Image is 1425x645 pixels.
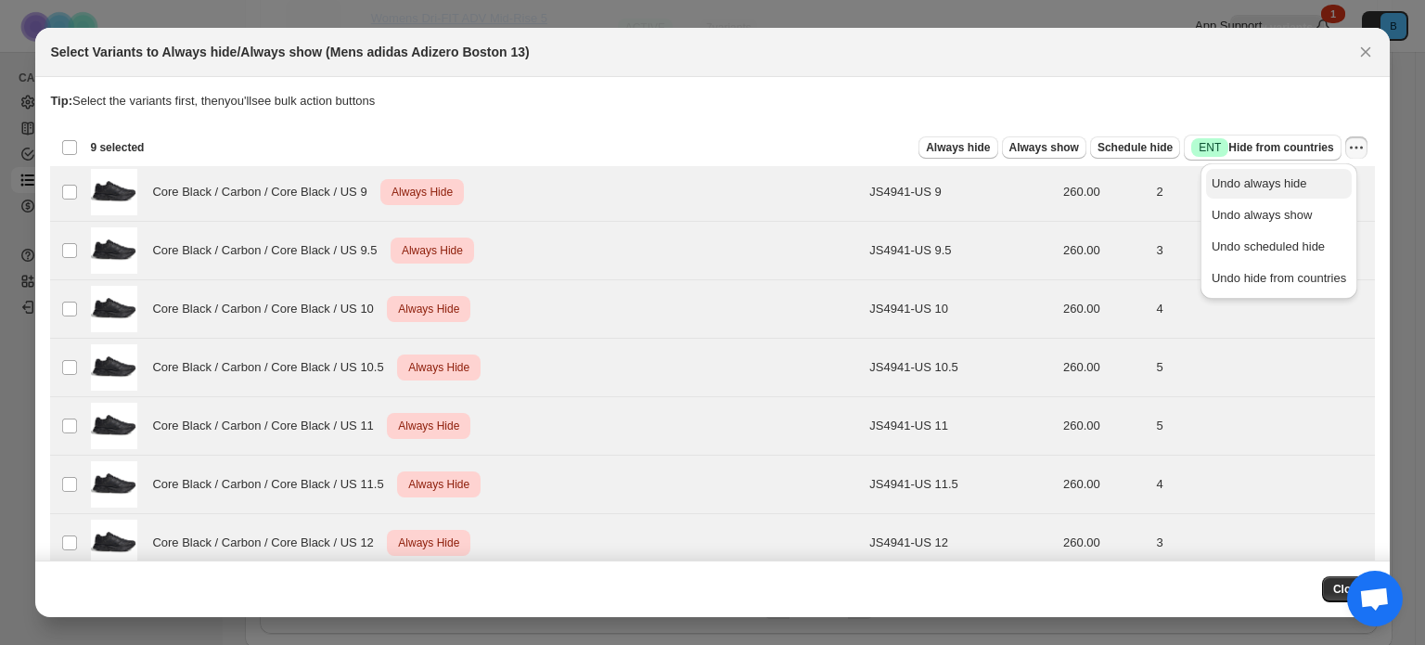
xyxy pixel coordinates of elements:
span: Always Hide [398,239,467,262]
button: Always hide [918,136,997,159]
span: Always Hide [388,181,456,203]
td: JS4941-US 9.5 [864,222,1058,280]
td: JS4941-US 11 [864,397,1058,456]
span: Always Hide [404,473,473,496]
td: 260.00 [1058,222,1151,280]
span: Core Black / Carbon / Core Black / US 11 [152,417,383,435]
span: Close [1333,582,1364,597]
span: Core Black / Carbon / Core Black / US 9 [152,183,377,201]
td: JS4941-US 10 [864,280,1058,339]
td: JS4941-US 12 [864,514,1058,573]
p: Select the variants first, then you'll see bulk action buttons [50,92,1374,110]
img: Mens-adidas-Adizero-Boston-13-CoreBlack_Carbon_CoreBlack-JS4941.jpg [91,403,137,449]
td: 5 [1151,397,1375,456]
span: Undo hide from countries [1212,271,1346,285]
td: 3 [1151,514,1375,573]
span: Core Black / Carbon / Core Black / US 11.5 [152,475,393,494]
img: Mens-adidas-Adizero-Boston-13-CoreBlack_Carbon_CoreBlack-JS4941.jpg [91,461,137,508]
button: SuccessENTHide from countries [1184,135,1341,161]
a: Open chat [1347,571,1403,626]
span: Always Hide [394,298,463,320]
span: Always Hide [394,415,463,437]
button: Schedule hide [1090,136,1180,159]
span: ENT [1199,140,1221,155]
span: 9 selected [90,140,144,155]
td: 260.00 [1058,397,1151,456]
span: Always Hide [394,532,463,554]
td: 4 [1151,280,1375,339]
td: 260.00 [1058,514,1151,573]
button: Undo scheduled hide [1206,232,1352,262]
td: JS4941-US 11.5 [864,456,1058,514]
button: Undo always hide [1206,169,1352,199]
span: Undo scheduled hide [1212,239,1325,253]
span: Core Black / Carbon / Core Black / US 10.5 [152,358,393,377]
td: 260.00 [1058,456,1151,514]
img: Mens-adidas-Adizero-Boston-13-CoreBlack_Carbon_CoreBlack-JS4941.jpg [91,344,137,391]
img: Mens-adidas-Adizero-Boston-13-CoreBlack_Carbon_CoreBlack-JS4941.jpg [91,169,137,215]
span: Undo always hide [1212,176,1307,190]
span: Always show [1009,140,1079,155]
h2: Select Variants to Always hide/Always show (Mens adidas Adizero Boston 13) [50,43,529,61]
button: Undo hide from countries [1206,264,1352,293]
button: Close [1353,39,1379,65]
button: Close [1322,576,1375,602]
strong: Tip: [50,94,72,108]
td: 260.00 [1058,163,1151,222]
td: JS4941-US 10.5 [864,339,1058,397]
td: 3 [1151,222,1375,280]
td: 260.00 [1058,280,1151,339]
button: Undo always show [1206,200,1352,230]
td: JS4941-US 9 [864,163,1058,222]
span: Core Black / Carbon / Core Black / US 9.5 [152,241,387,260]
img: Mens-adidas-Adizero-Boston-13-CoreBlack_Carbon_CoreBlack-JS4941.jpg [91,286,137,332]
span: Undo always show [1212,208,1312,222]
td: 4 [1151,456,1375,514]
span: Core Black / Carbon / Core Black / US 10 [152,300,383,318]
span: Hide from countries [1191,138,1333,157]
button: Always show [1002,136,1086,159]
img: Mens-adidas-Adizero-Boston-13-CoreBlack_Carbon_CoreBlack-JS4941.jpg [91,520,137,566]
span: Always Hide [404,356,473,379]
span: Always hide [926,140,990,155]
img: Mens-adidas-Adizero-Boston-13-CoreBlack_Carbon_CoreBlack-JS4941.jpg [91,227,137,274]
td: 2 [1151,163,1375,222]
button: More actions [1345,136,1367,159]
td: 260.00 [1058,339,1151,397]
span: Schedule hide [1098,140,1173,155]
span: Core Black / Carbon / Core Black / US 12 [152,534,383,552]
td: 5 [1151,339,1375,397]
